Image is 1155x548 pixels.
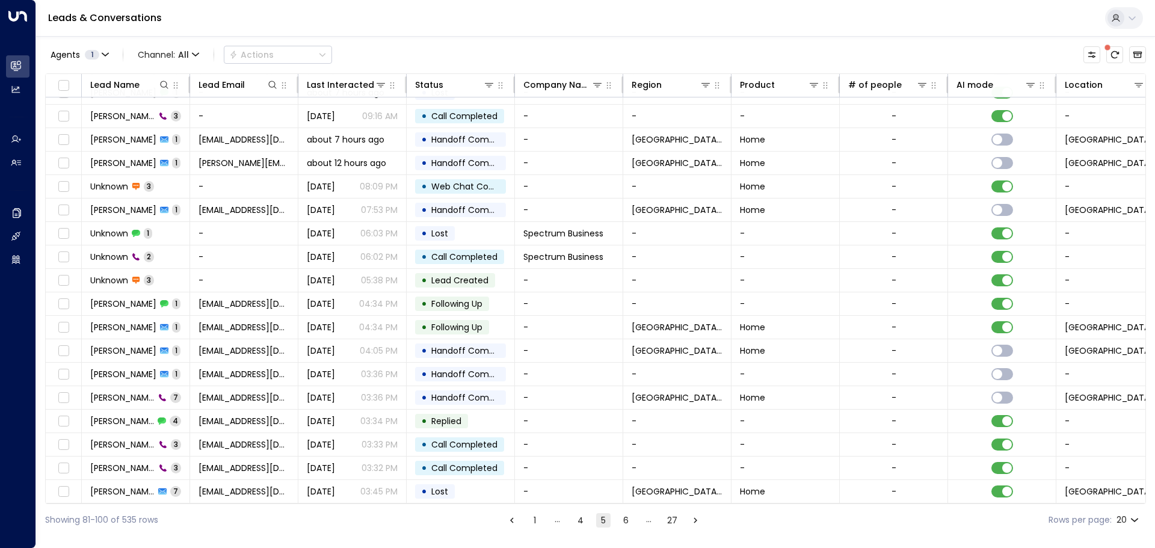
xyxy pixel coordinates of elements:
span: Call Completed [431,462,497,474]
div: Last Interacted [307,78,374,92]
td: - [190,222,298,245]
span: Yesterday [307,204,335,216]
span: Toggle select row [56,273,71,288]
td: - [623,105,731,128]
span: Toggle select all [56,78,71,93]
div: Location [1065,78,1145,92]
label: Rows per page: [1049,514,1112,526]
span: lfitzs01@gmail.com [199,415,289,427]
div: - [892,345,896,357]
td: - [623,433,731,456]
td: - [515,457,623,479]
div: • [421,247,427,267]
td: - [515,339,623,362]
span: Toggle select row [56,179,71,194]
p: 03:36 PM [361,368,398,380]
span: Lindsay Neumann [90,415,154,427]
span: Lindsay Neumann [90,462,155,474]
button: Go to page 27 [665,513,680,528]
span: Central Michigan [632,485,722,497]
span: Toggle select row [56,250,71,265]
td: - [623,175,731,198]
span: Unknown [90,251,128,263]
div: • [421,176,427,197]
div: Lead Email [199,78,245,92]
div: • [421,481,427,502]
span: Unknown [90,274,128,286]
p: 04:05 PM [360,345,398,357]
span: Handoff Completed [431,345,516,357]
div: # of people [848,78,902,92]
div: - [892,251,896,263]
span: Toggle select row [56,320,71,335]
div: - [892,415,896,427]
span: Replied [431,415,461,427]
div: • [421,364,427,384]
span: amanda.lpz81@yahoo.com [199,157,289,169]
span: 1 [172,134,180,144]
td: - [515,316,623,339]
span: Lindsay Neumann [90,368,156,380]
div: Product [740,78,820,92]
p: 03:36 PM [361,392,398,404]
span: Toggle select row [56,297,71,312]
span: 7 [170,486,181,496]
span: Home [740,134,765,146]
span: Spectrum Business [523,227,603,239]
p: 04:34 PM [359,298,398,310]
span: Yesterday [307,180,335,192]
div: Status [415,78,443,92]
span: Lindsay Neumann [90,392,155,404]
div: • [421,106,427,126]
span: Home [740,485,765,497]
span: Toggle select row [56,390,71,405]
div: - [892,274,896,286]
div: - [892,439,896,451]
span: Home [740,321,765,333]
span: 1 [172,345,180,356]
a: Leads & Conversations [48,11,162,25]
td: - [515,152,623,174]
p: 04:34 PM [359,321,398,333]
p: 03:45 PM [360,485,398,497]
div: Company Name [523,78,591,92]
div: # of people [848,78,928,92]
div: Actions [229,49,274,60]
p: 03:33 PM [362,439,398,451]
div: Company Name [523,78,603,92]
span: Handoff Completed [431,368,516,380]
span: Lead Created [431,274,488,286]
span: Channel: [133,46,204,63]
span: Kathleen Townsend [90,485,155,497]
span: lfitzs01@gmail.com [199,368,289,380]
span: lfitzs01@gmail.com [199,439,289,451]
span: Home [740,157,765,169]
span: Home [740,392,765,404]
button: Go to page 4 [573,513,588,528]
div: Last Interacted [307,78,387,92]
span: Yesterday [307,439,335,451]
span: Call Completed [431,439,497,451]
td: - [731,410,840,433]
div: Region [632,78,662,92]
span: Unknown [90,227,128,239]
span: Toggle select row [56,414,71,429]
div: • [421,458,427,478]
span: Jane [90,110,155,122]
div: Showing 81-100 of 535 rows [45,514,158,526]
span: Lost [431,227,448,239]
span: Marie Beverly [90,204,156,216]
button: Agents1 [45,46,113,63]
span: about 7 hours ago [307,134,384,146]
div: • [421,200,427,220]
span: Kyle Latta [90,321,156,333]
span: 1 [172,322,180,332]
span: Unknown [90,180,128,192]
button: Customize [1083,46,1100,63]
span: Home [740,180,765,192]
span: Laurie O'CONNOR [90,134,156,146]
div: • [421,317,427,337]
div: • [421,270,427,291]
td: - [623,410,731,433]
span: 1 [172,205,180,215]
